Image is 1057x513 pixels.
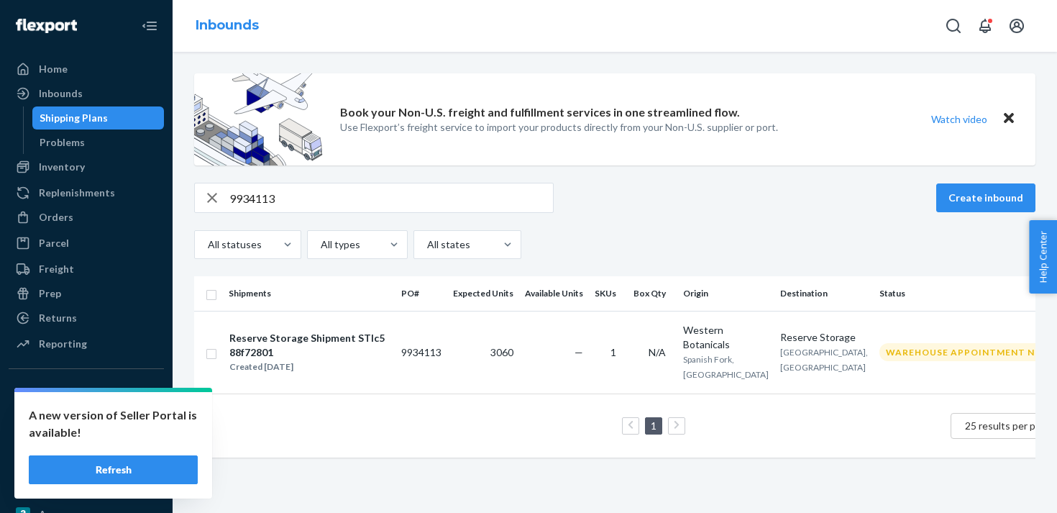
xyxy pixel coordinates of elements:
button: Open account menu [1002,12,1031,40]
p: Use Flexport’s freight service to import your products directly from your Non-U.S. supplier or port. [340,120,778,135]
ol: breadcrumbs [184,5,270,47]
a: Inbounds [196,17,259,33]
img: Flexport logo [16,19,77,33]
a: Replenishments [9,181,164,204]
a: Freight [9,258,164,281]
th: Expected Units [447,276,519,311]
span: 25 results per page [965,419,1052,432]
th: Available Units [519,276,589,311]
a: gnzsuz-v5 [9,454,164,477]
div: Reserve Storage [780,330,868,345]
input: All statuses [206,237,208,252]
a: Orders [9,206,164,229]
span: 1 [610,346,616,358]
button: Open Search Box [939,12,968,40]
div: Shipping Plans [40,111,108,125]
a: Inbounds [9,82,164,105]
button: Integrations [9,381,164,404]
div: Replenishments [39,186,115,200]
button: Open notifications [971,12,999,40]
div: Problems [40,135,85,150]
div: Returns [39,311,77,325]
a: Problems [32,131,165,154]
th: PO# [395,276,447,311]
span: [GEOGRAPHIC_DATA], [GEOGRAPHIC_DATA] [780,347,868,373]
div: Reserve Storage Shipment STIc588f72801 [229,331,389,360]
div: Prep [39,286,61,301]
div: Integrations [39,385,99,399]
div: Inventory [39,160,85,174]
td: 9934113 [395,311,447,394]
p: A new version of Seller Portal is available! [29,407,198,441]
a: Returns [9,307,164,330]
input: All states [426,237,427,252]
th: Origin [677,276,774,311]
p: Book your Non-U.S. freight and fulfillment services in one streamlined flow. [340,104,740,121]
th: Destination [774,276,874,311]
div: Inbounds [39,86,83,101]
a: Page 1 is your current page [648,419,659,432]
div: Reporting [39,337,87,351]
th: SKUs [589,276,628,311]
span: — [575,346,583,358]
div: Freight [39,262,74,276]
a: Prep [9,282,164,305]
span: 3060 [490,346,513,358]
div: Orders [39,210,73,224]
div: Home [39,62,68,76]
a: Reporting [9,332,164,355]
button: Refresh [29,455,198,484]
div: Parcel [39,236,69,250]
input: All types [319,237,321,252]
button: Close Navigation [135,12,164,40]
button: Close [999,109,1018,130]
div: Created [DATE] [229,360,389,374]
a: f12898-4 [9,405,164,428]
th: Box Qty [628,276,677,311]
a: 5176b9-7b [9,478,164,501]
button: Watch video [922,109,997,130]
a: Home [9,58,164,81]
a: Inventory [9,155,164,178]
div: Western Botanicals [683,323,769,352]
a: 6e639d-fc [9,430,164,453]
th: Shipments [223,276,395,311]
input: Search inbounds by name, destination, msku... [229,183,553,212]
a: Parcel [9,232,164,255]
button: Create inbound [936,183,1035,212]
button: Help Center [1029,220,1057,294]
a: Shipping Plans [32,106,165,130]
span: Spanish Fork, [GEOGRAPHIC_DATA] [683,354,769,380]
span: N/A [649,346,666,358]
